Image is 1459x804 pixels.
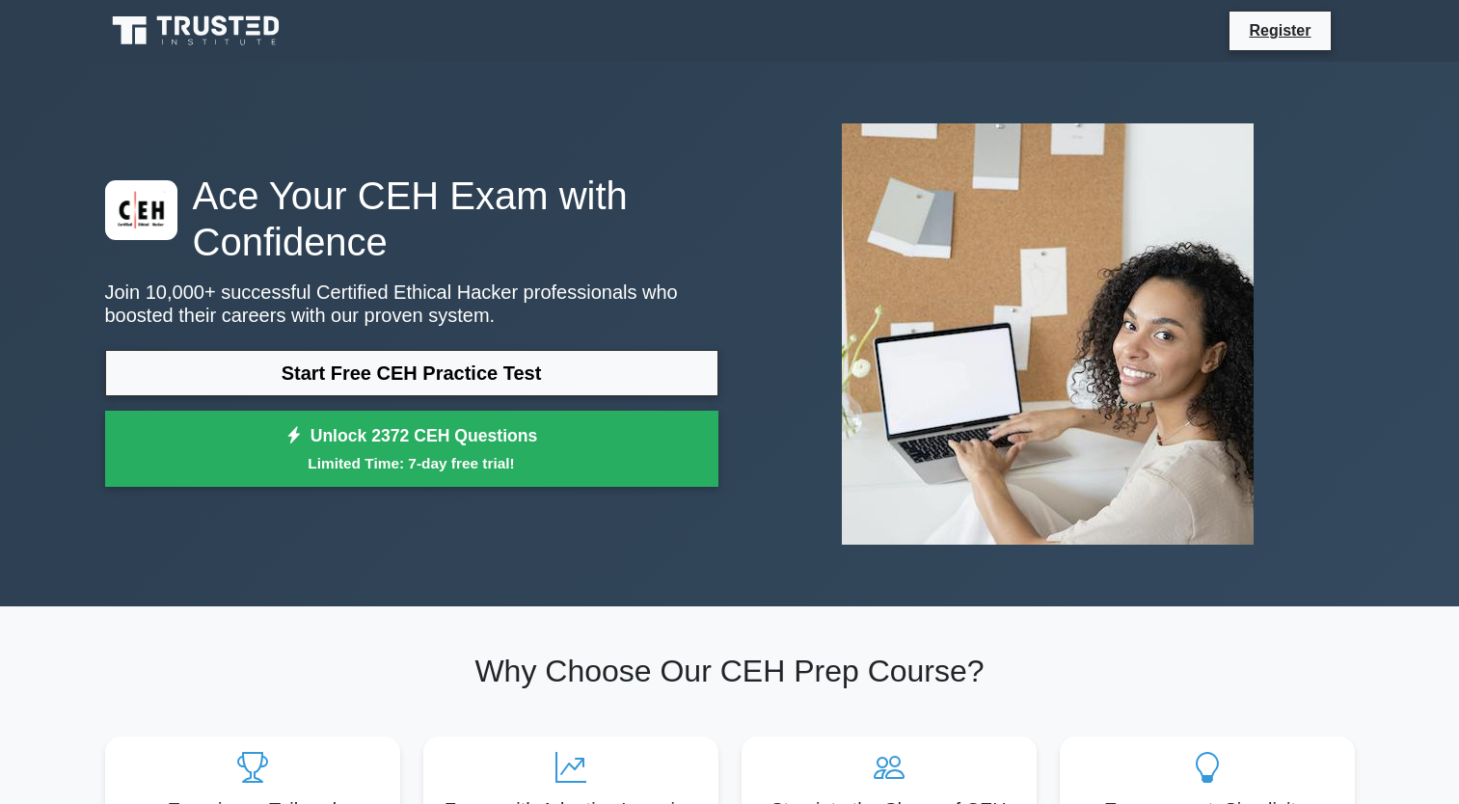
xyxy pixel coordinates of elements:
a: Unlock 2372 CEH QuestionsLimited Time: 7-day free trial! [105,411,718,488]
p: Join 10,000+ successful Certified Ethical Hacker professionals who boosted their careers with our... [105,281,718,327]
h1: Ace Your CEH Exam with Confidence [105,173,718,265]
a: Register [1237,18,1322,42]
h2: Why Choose Our CEH Prep Course? [105,653,1355,689]
a: Start Free CEH Practice Test [105,350,718,396]
small: Limited Time: 7-day free trial! [129,452,694,474]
